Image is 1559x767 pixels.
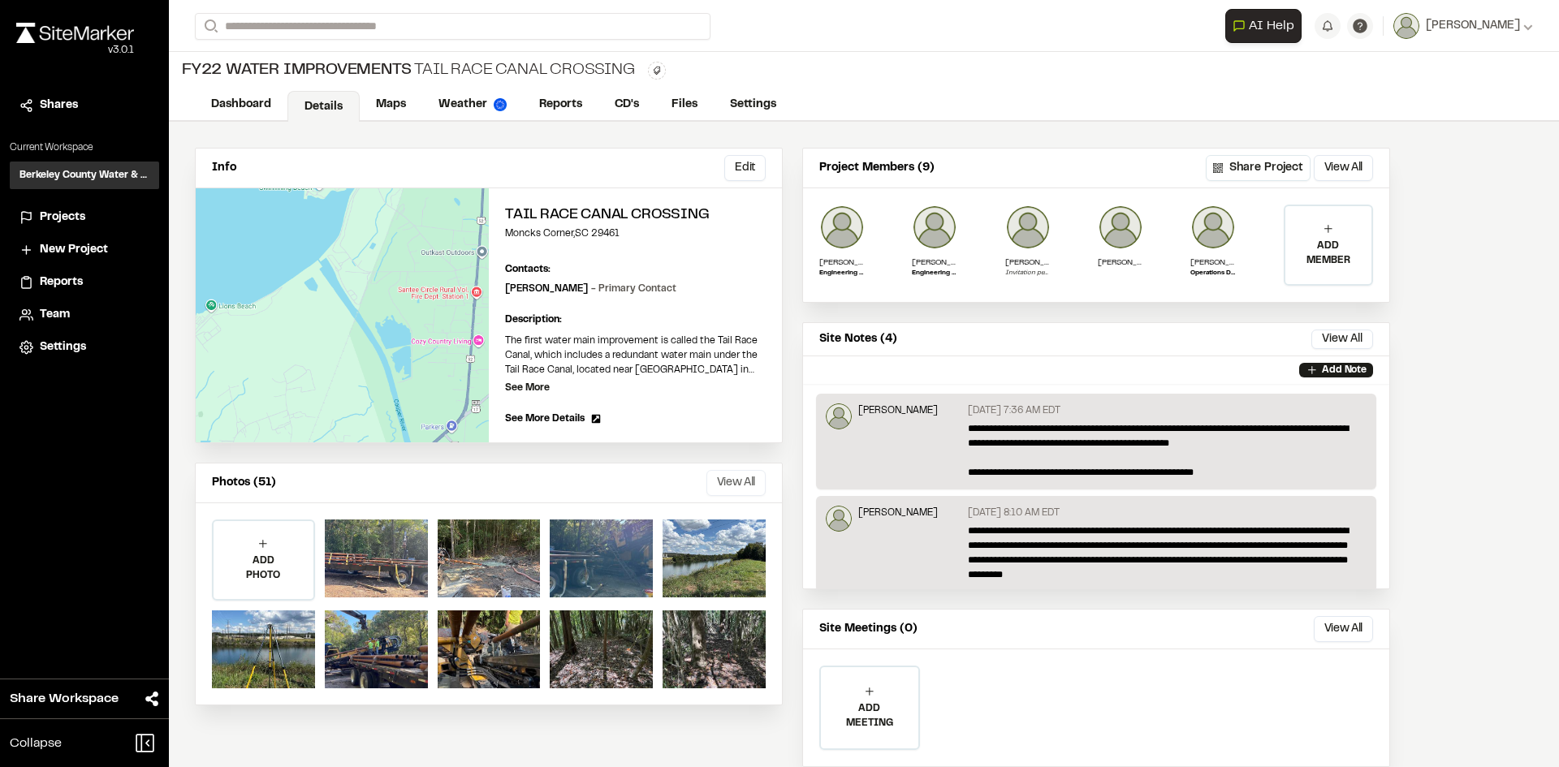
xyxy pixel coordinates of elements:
span: [PERSON_NAME] [1426,17,1520,35]
p: ADD MEMBER [1285,239,1371,268]
p: [PERSON_NAME] [1190,256,1236,269]
a: New Project [19,241,149,259]
button: [PERSON_NAME] [1393,13,1533,39]
img: Robert Gaskins [912,205,957,250]
p: [PERSON_NAME] [1098,256,1143,269]
a: Settings [714,89,792,120]
span: Share Workspace [10,689,119,709]
a: Reports [19,274,149,291]
span: Shares [40,97,78,114]
p: Contacts: [505,262,551,277]
a: Settings [19,338,149,356]
p: Site Notes (4) [819,330,897,348]
a: Shares [19,97,149,114]
p: [PERSON_NAME] [819,256,865,269]
div: Open AI Assistant [1225,9,1308,43]
button: Share Project [1206,155,1311,181]
img: Andrew Nethery [826,506,852,532]
button: View All [1314,616,1373,642]
a: Maps [360,89,422,120]
a: Reports [523,89,598,120]
button: View All [1311,330,1373,349]
p: Site Meetings (0) [819,620,918,638]
img: photo [1005,205,1051,250]
p: Current Workspace [10,140,159,155]
p: ADD PHOTO [214,554,313,583]
a: Weather [422,89,523,120]
button: Edit [724,155,766,181]
span: AI Help [1249,16,1294,36]
p: Engineering Technician [819,269,865,278]
p: Operations Director [1190,269,1236,278]
a: Dashboard [195,89,287,120]
h2: Tail Race Canal Crossing [505,205,766,226]
p: ADD MEETING [821,701,918,730]
p: Invitation pending [1005,269,1051,278]
p: Add Note [1322,363,1367,377]
p: Moncks Corner , SC 29461 [505,226,766,241]
p: Project Members (9) [819,159,935,177]
button: Open AI Assistant [1225,9,1302,43]
div: Oh geez...please don't... [16,43,134,58]
span: Collapse [10,734,62,753]
p: Engineering Field Coordinator [912,269,957,278]
span: New Project [40,241,108,259]
img: Andrew Nethery [826,403,852,429]
p: [PERSON_NAME] [858,506,938,520]
p: Info [212,159,236,177]
p: [PERSON_NAME] [858,403,938,418]
p: [PERSON_NAME] [912,256,957,269]
button: Search [195,13,224,40]
a: CD's [598,89,655,120]
p: The first water main improvement is called the Tail Race Canal, which includes a redundant water ... [505,334,766,377]
button: View All [1314,155,1373,181]
p: [PERSON_NAME][EMAIL_ADDRESS][PERSON_NAME][DOMAIN_NAME] [1005,256,1051,269]
span: Team [40,306,70,324]
p: [DATE] 8:10 AM EDT [968,506,1060,520]
a: Files [655,89,714,120]
h3: Berkeley County Water & Sewer [19,168,149,183]
span: - Primary Contact [591,285,676,293]
span: FY22 Water Improvements [182,58,411,83]
span: Projects [40,209,85,226]
a: Team [19,306,149,324]
img: User [1393,13,1419,39]
img: precipai.png [494,98,507,111]
img: Jakob Koeniger [1190,205,1236,250]
span: Reports [40,274,83,291]
p: See More [505,381,550,395]
p: [PERSON_NAME] [505,282,676,296]
p: Description: [505,312,766,327]
p: [DATE] 7:36 AM EDT [968,403,1060,418]
a: Projects [19,209,149,226]
button: View All [706,470,766,496]
span: Settings [40,338,86,356]
p: Photos (51) [212,474,276,492]
img: Ellen Chassereau [1098,205,1143,250]
img: Micah Trembath [819,205,865,250]
span: See More Details [505,412,585,426]
button: Edit Tags [648,62,666,80]
img: rebrand.png [16,23,134,43]
a: Details [287,91,360,122]
div: Tail Race Canal Crossing [182,58,635,83]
